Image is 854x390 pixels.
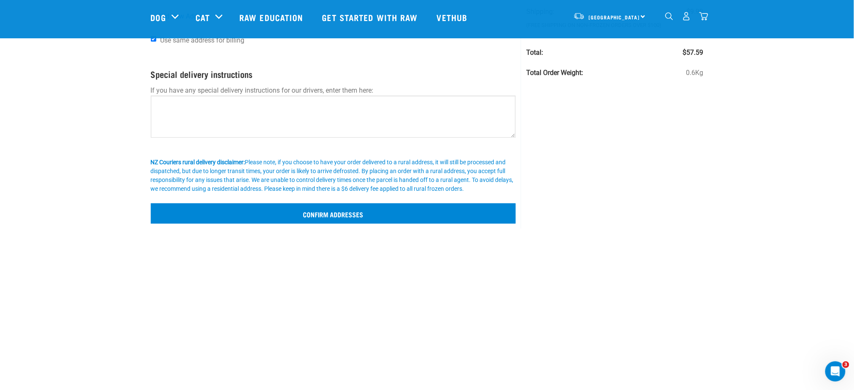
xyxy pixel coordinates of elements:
a: Dog [151,11,166,24]
img: user.png [682,12,691,21]
a: Raw Education [231,0,313,34]
img: van-moving.png [573,12,585,20]
img: home-icon@2x.png [699,12,708,21]
span: Use same address for billing [161,36,245,44]
a: Get started with Raw [314,0,428,34]
span: $57.59 [683,48,703,58]
input: Use same address for billing [151,36,156,42]
iframe: Intercom live chat [825,361,846,382]
span: 3 [843,361,849,368]
p: If you have any special delivery instructions for our drivers, enter them here: [151,85,516,96]
span: 0.6Kg [686,68,703,78]
a: Vethub [428,0,478,34]
strong: Total Order Weight: [526,69,583,77]
a: Cat [195,11,210,24]
span: [GEOGRAPHIC_DATA] [589,16,640,19]
input: Confirm addresses [151,203,516,224]
strong: Total: [526,48,543,56]
b: NZ Couriers rural delivery disclaimer: [151,159,245,166]
h4: Special delivery instructions [151,69,516,79]
img: home-icon-1@2x.png [665,12,673,20]
div: Please note, if you choose to have your order delivered to a rural address, it will still be proc... [151,158,516,193]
